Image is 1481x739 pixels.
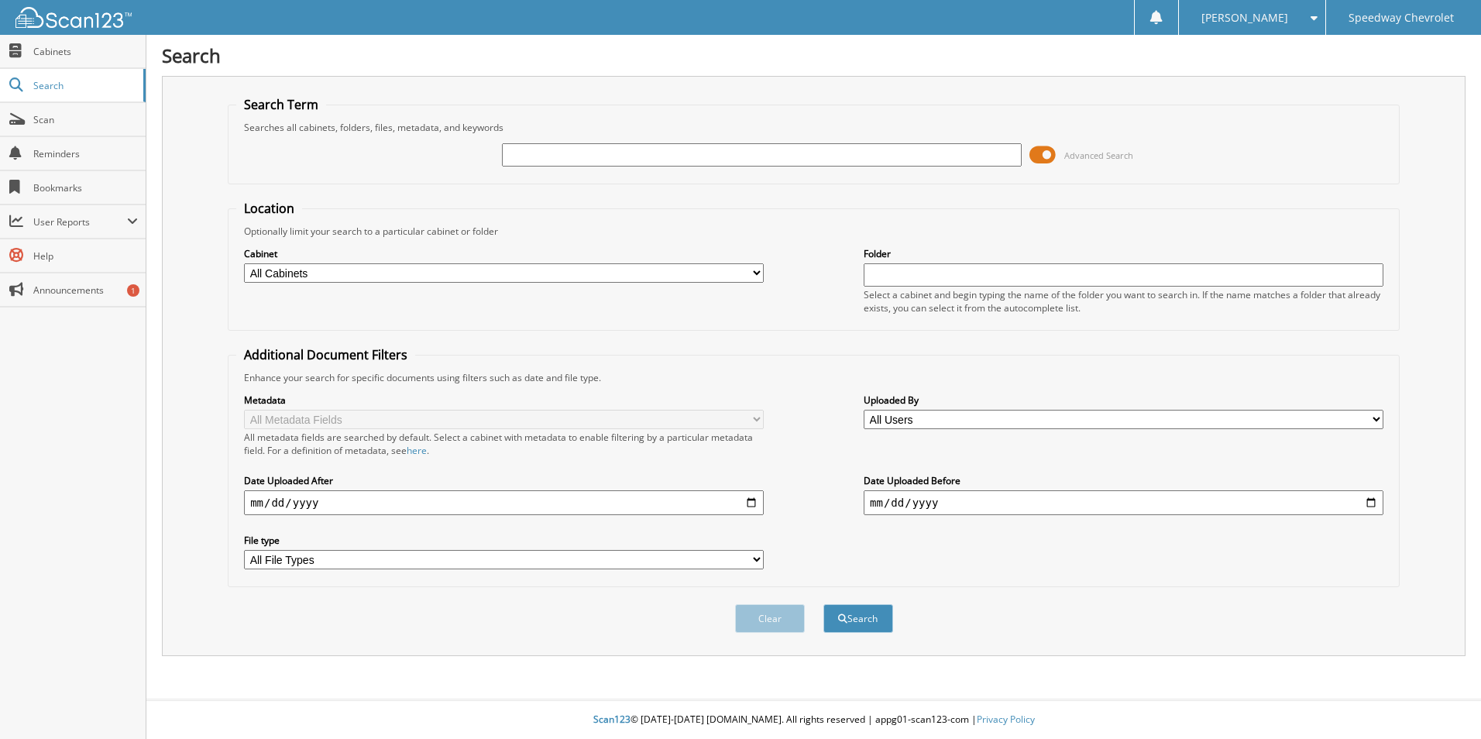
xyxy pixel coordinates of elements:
input: end [864,490,1383,515]
h1: Search [162,43,1466,68]
div: 1 [127,284,139,297]
div: All metadata fields are searched by default. Select a cabinet with metadata to enable filtering b... [244,431,764,457]
div: Searches all cabinets, folders, files, metadata, and keywords [236,121,1391,134]
input: start [244,490,764,515]
div: Select a cabinet and begin typing the name of the folder you want to search in. If the name match... [864,288,1383,315]
span: Bookmarks [33,181,138,194]
span: Advanced Search [1064,150,1133,161]
span: Help [33,249,138,263]
label: Cabinet [244,247,764,260]
label: Date Uploaded Before [864,474,1383,487]
legend: Additional Document Filters [236,346,415,363]
label: Date Uploaded After [244,474,764,487]
button: Search [823,604,893,633]
span: Scan123 [593,713,631,726]
label: Metadata [244,394,764,407]
label: Uploaded By [864,394,1383,407]
div: Optionally limit your search to a particular cabinet or folder [236,225,1391,238]
span: Speedway Chevrolet [1349,13,1454,22]
span: Reminders [33,147,138,160]
legend: Location [236,200,302,217]
img: scan123-logo-white.svg [15,7,132,28]
span: Announcements [33,284,138,297]
legend: Search Term [236,96,326,113]
button: Clear [735,604,805,633]
span: Scan [33,113,138,126]
span: [PERSON_NAME] [1201,13,1288,22]
div: © [DATE]-[DATE] [DOMAIN_NAME]. All rights reserved | appg01-scan123-com | [146,701,1481,739]
span: User Reports [33,215,127,229]
a: here [407,444,427,457]
label: File type [244,534,764,547]
span: Cabinets [33,45,138,58]
div: Enhance your search for specific documents using filters such as date and file type. [236,371,1391,384]
a: Privacy Policy [977,713,1035,726]
span: Search [33,79,136,92]
label: Folder [864,247,1383,260]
